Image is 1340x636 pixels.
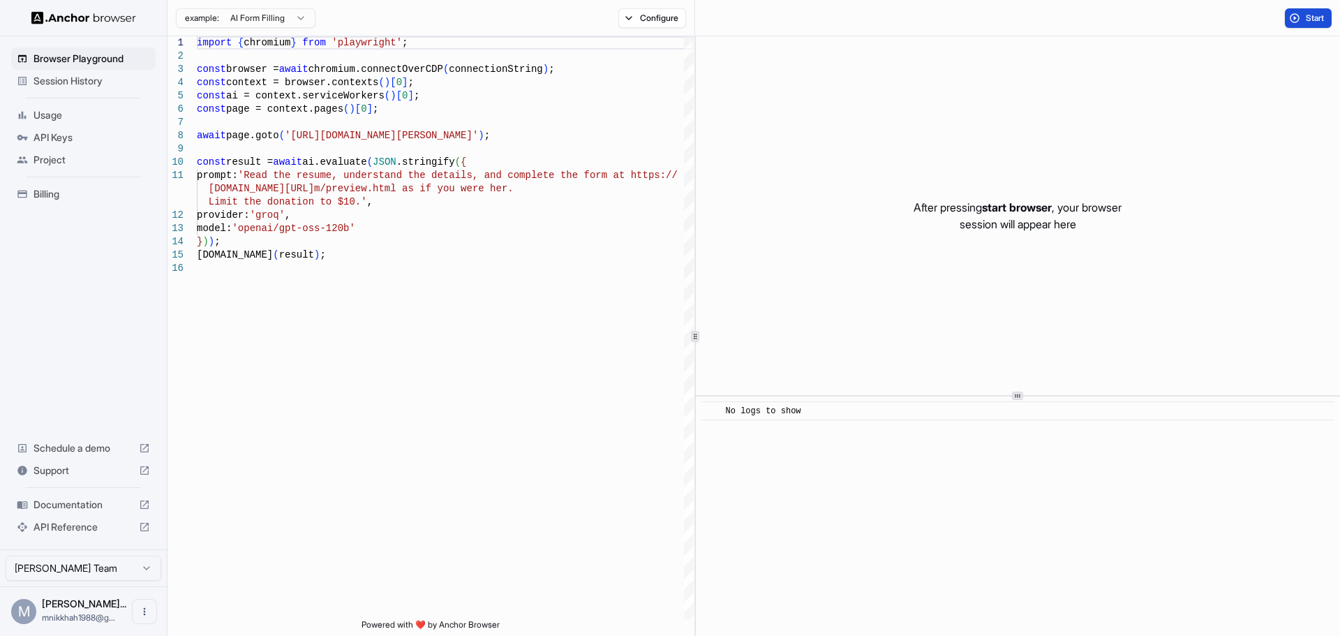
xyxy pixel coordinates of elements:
span: result = [226,156,273,168]
span: API Keys [33,131,150,145]
div: 3 [167,63,184,76]
span: } [290,37,296,48]
span: ; [484,130,490,141]
span: Schedule a demo [33,441,133,455]
span: No logs to show [726,406,801,416]
span: ] [402,77,408,88]
span: ai.evaluate [302,156,366,168]
span: 'openai/gpt-oss-120b' [232,223,355,234]
span: [DOMAIN_NAME] [197,249,273,260]
span: 0 [396,77,402,88]
span: [DOMAIN_NAME][URL] [209,183,314,194]
div: 8 [167,129,184,142]
span: Project [33,153,150,167]
span: page.goto [226,130,279,141]
span: ) [385,77,390,88]
span: context = browser.contexts [226,77,378,88]
span: ) [202,236,208,247]
span: ; [408,77,413,88]
p: After pressing , your browser session will appear here [914,199,1122,232]
span: 'groq' [250,209,285,221]
span: ( [367,156,373,168]
span: ) [314,249,320,260]
div: 4 [167,76,184,89]
span: ​ [708,404,715,418]
span: import [197,37,232,48]
span: start browser [982,200,1052,214]
div: 15 [167,249,184,262]
div: Documentation [11,494,156,516]
span: chromium.connectOverCDP [308,64,443,75]
button: Start [1285,8,1332,28]
div: 12 [167,209,184,222]
span: Start [1306,13,1325,24]
span: ( [279,130,285,141]
span: 0 [361,103,366,114]
div: 13 [167,222,184,235]
span: await [197,130,226,141]
span: const [197,90,226,101]
div: 10 [167,156,184,169]
div: API Keys [11,126,156,149]
span: const [197,156,226,168]
span: ; [373,103,378,114]
span: { [238,37,244,48]
span: page = context.pages [226,103,343,114]
span: browser = [226,64,279,75]
div: Support [11,459,156,482]
span: 0 [402,90,408,101]
div: 9 [167,142,184,156]
span: const [197,64,226,75]
div: 2 [167,50,184,63]
span: , [285,209,290,221]
span: } [197,236,202,247]
span: ; [320,249,325,260]
span: Limit the donation to $10.' [209,196,367,207]
div: Browser Playground [11,47,156,70]
div: Project [11,149,156,171]
span: ) [349,103,355,114]
div: 7 [167,116,184,129]
div: Billing [11,183,156,205]
span: 'Read the resume, understand the details, and comp [238,170,531,181]
span: ( [378,77,384,88]
div: Session History [11,70,156,92]
div: API Reference [11,516,156,538]
span: ; [402,37,408,48]
span: m/preview.html as if you were her. [314,183,514,194]
span: mnikkhah1988@gmail.com [42,612,115,623]
span: result [279,249,314,260]
span: Documentation [33,498,133,512]
span: ( [443,64,449,75]
div: 6 [167,103,184,116]
span: Session History [33,74,150,88]
span: lete the form at https:// [531,170,678,181]
span: from [302,37,326,48]
span: ( [385,90,390,101]
div: Usage [11,104,156,126]
span: const [197,77,226,88]
span: API Reference [33,520,133,534]
span: ( [273,249,278,260]
div: Schedule a demo [11,437,156,459]
div: 11 [167,169,184,182]
span: ) [543,64,549,75]
span: ; [414,90,419,101]
span: Usage [33,108,150,122]
span: Billing [33,187,150,201]
span: { [461,156,466,168]
span: [ [396,90,402,101]
span: '[URL][DOMAIN_NAME][PERSON_NAME]' [285,130,478,141]
span: Browser Playground [33,52,150,66]
img: Anchor Logo [31,11,136,24]
span: model: [197,223,232,234]
span: [ [390,77,396,88]
span: await [273,156,302,168]
div: 1 [167,36,184,50]
span: chromium [244,37,290,48]
div: 14 [167,235,184,249]
span: ) [209,236,214,247]
span: connectionString [449,64,542,75]
button: Open menu [132,599,157,624]
span: , [367,196,373,207]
